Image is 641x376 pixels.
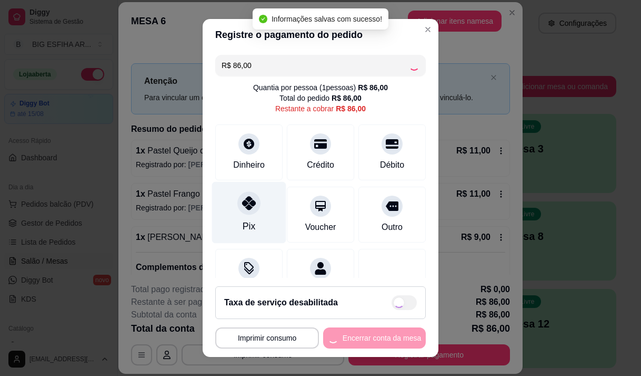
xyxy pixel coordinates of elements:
[380,159,404,171] div: Débito
[305,221,336,234] div: Voucher
[409,60,419,71] div: Loading
[419,21,436,38] button: Close
[336,103,366,114] div: R$ 86,00
[382,221,403,234] div: Outro
[222,55,409,76] input: Ex.: hambúrguer de cordeiro
[332,93,362,103] div: R$ 86,00
[233,159,265,171] div: Dinheiro
[203,19,438,51] header: Registre o pagamento do pedido
[224,296,338,309] h2: Taxa de serviço desabilitada
[307,159,334,171] div: Crédito
[215,327,319,349] button: Imprimir consumo
[272,15,382,23] span: Informações salvas com sucesso!
[358,82,388,93] div: R$ 86,00
[253,82,388,93] div: Quantia por pessoa ( 1 pessoas)
[243,219,255,233] div: Pix
[259,15,267,23] span: check-circle
[275,103,366,114] div: Restante a cobrar
[279,93,362,103] div: Total do pedido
